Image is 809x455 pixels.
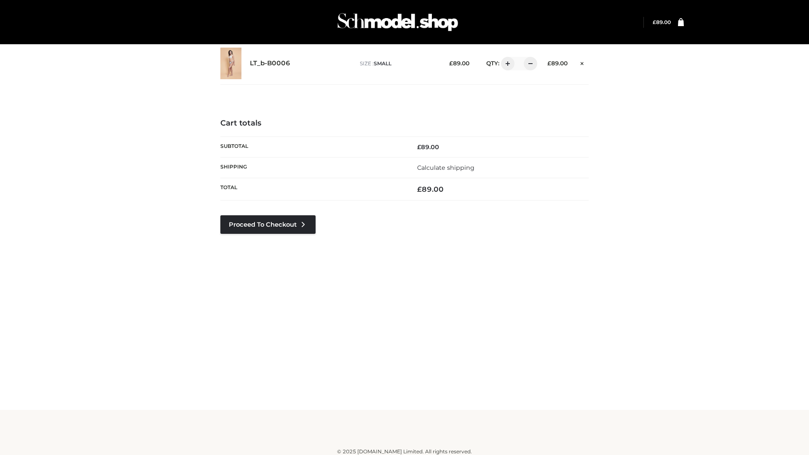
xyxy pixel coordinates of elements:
bdi: 89.00 [417,185,444,193]
span: SMALL [374,60,391,67]
p: size : [360,60,436,67]
h4: Cart totals [220,119,589,128]
span: £ [417,143,421,151]
img: Schmodel Admin 964 [335,5,461,39]
a: Remove this item [576,57,589,68]
bdi: 89.00 [417,143,439,151]
div: QTY: [478,57,534,70]
span: £ [417,185,422,193]
th: Subtotal [220,136,404,157]
span: £ [449,60,453,67]
a: LT_b-B0006 [250,59,290,67]
span: £ [547,60,551,67]
a: Proceed to Checkout [220,215,316,234]
th: Shipping [220,157,404,178]
bdi: 89.00 [449,60,469,67]
a: £89.00 [653,19,671,25]
span: £ [653,19,656,25]
th: Total [220,178,404,201]
a: Calculate shipping [417,164,474,171]
bdi: 89.00 [653,19,671,25]
bdi: 89.00 [547,60,568,67]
